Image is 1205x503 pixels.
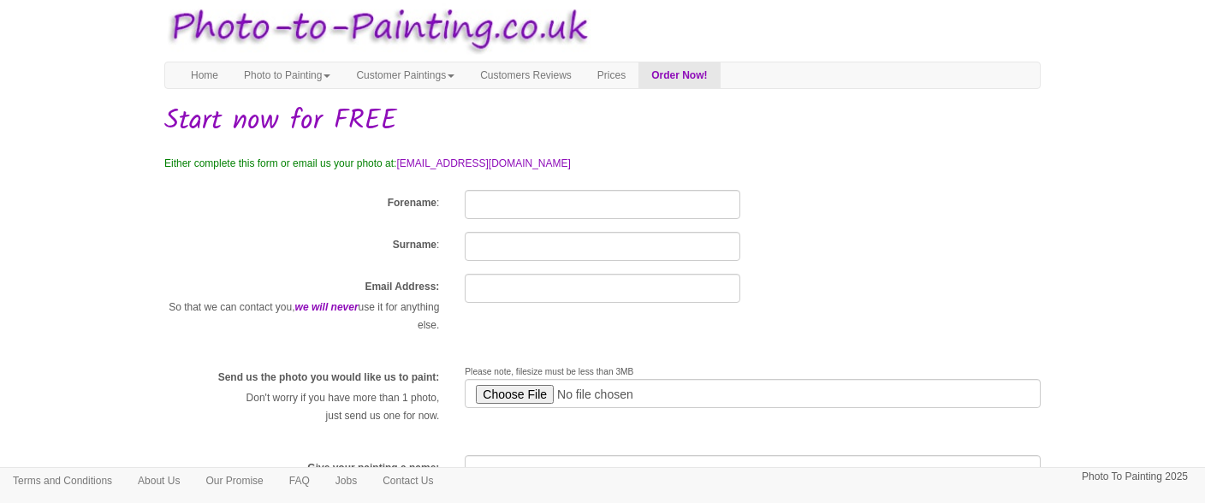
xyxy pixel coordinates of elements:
span: Either complete this form or email us your photo at: [164,157,396,169]
a: Photo to Painting [231,62,343,88]
a: Contact Us [370,468,446,494]
p: Don't worry if you have more than 1 photo, just send us one for now. [164,389,439,425]
a: Jobs [323,468,370,494]
a: Prices [585,62,638,88]
label: Forename [388,196,436,210]
p: Photo To Painting 2025 [1082,468,1188,486]
span: Please note, filesize must be less than 3MB [465,367,633,376]
a: Home [178,62,231,88]
a: Customers Reviews [467,62,585,88]
a: Order Now! [638,62,720,88]
em: we will never [295,301,359,313]
a: Customer Paintings [343,62,467,88]
label: Surname [393,238,436,252]
h1: Start now for FREE [164,106,1041,136]
label: Send us the photo you would like us to paint: [218,370,440,385]
a: FAQ [276,468,323,494]
div: : [151,232,452,257]
p: So that we can contact you, use it for anything else. [164,299,439,334]
a: About Us [125,468,193,494]
a: Our Promise [193,468,276,494]
div: : [151,190,452,215]
label: Give your painting a name: [307,461,439,476]
label: Email Address: [365,280,439,294]
a: [EMAIL_ADDRESS][DOMAIN_NAME] [396,157,570,169]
